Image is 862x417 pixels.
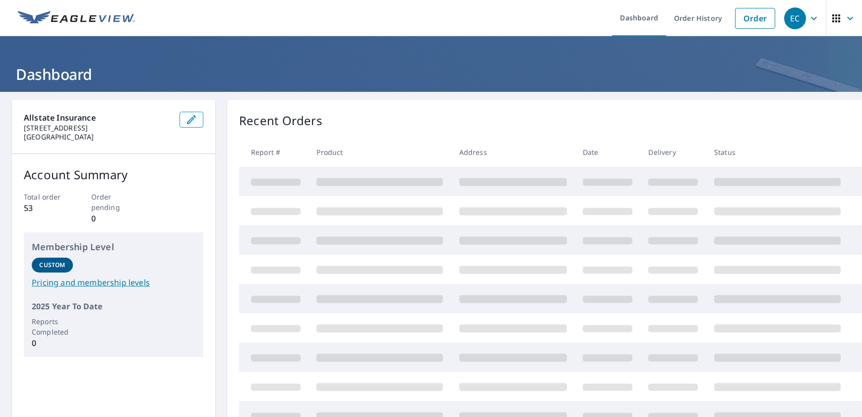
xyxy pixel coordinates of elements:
img: EV Logo [18,11,135,26]
p: [STREET_ADDRESS] [24,124,172,133]
p: Allstate Insurance [24,112,172,124]
p: 53 [24,202,69,214]
p: [GEOGRAPHIC_DATA] [24,133,172,141]
p: Reports Completed [32,316,73,337]
th: Delivery [640,138,706,167]
th: Report # [239,138,308,167]
h1: Dashboard [12,64,850,84]
p: 0 [32,337,73,349]
th: Date [575,138,640,167]
p: Order pending [91,192,136,212]
p: Recent Orders [239,112,322,130]
th: Product [308,138,451,167]
p: Total order [24,192,69,202]
p: 0 [91,212,136,224]
div: EC [784,7,806,29]
th: Status [706,138,849,167]
th: Address [451,138,575,167]
p: Account Summary [24,166,203,184]
p: Membership Level [32,240,195,254]
p: Custom [39,261,65,270]
a: Order [735,8,775,29]
a: Pricing and membership levels [32,277,195,288]
p: 2025 Year To Date [32,300,195,312]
